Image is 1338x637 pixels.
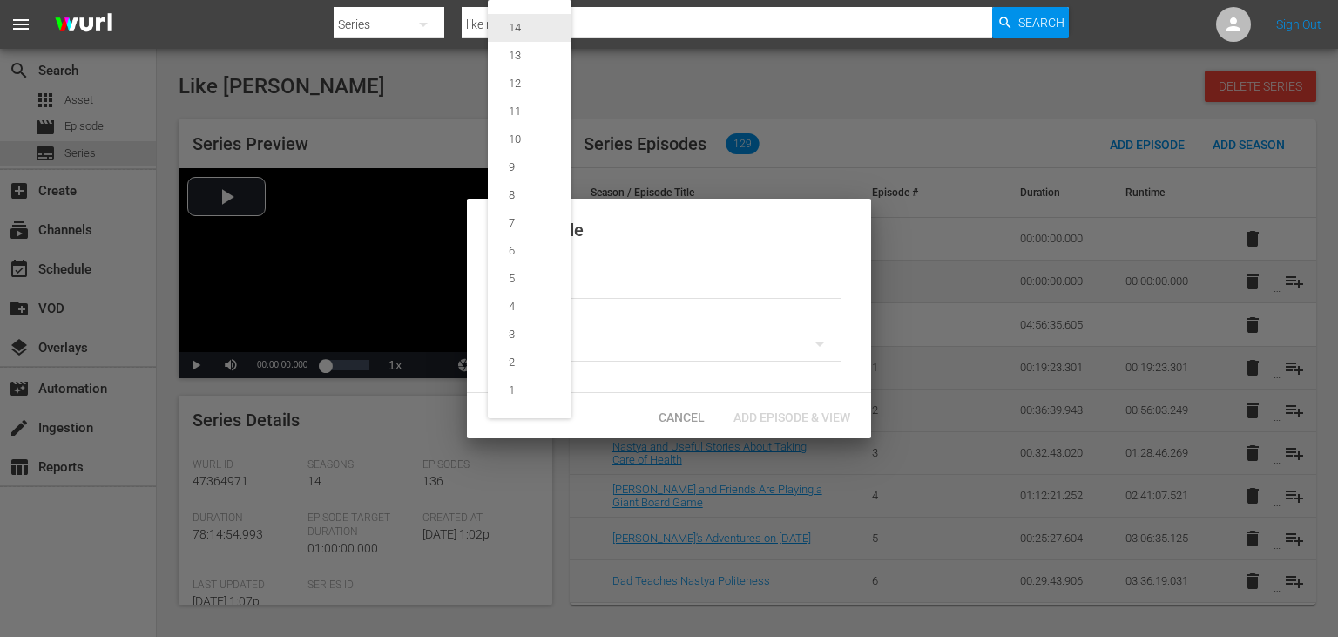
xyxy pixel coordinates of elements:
div: 6 [509,242,515,260]
div: 4 [509,298,515,315]
div: 13 [509,47,521,64]
div: 7 [509,214,515,232]
div: 1 [509,382,515,399]
div: 11 [509,103,521,120]
div: 10 [509,131,521,148]
div: 8 [509,186,515,204]
div: 14 [509,19,521,37]
div: 5 [509,270,515,288]
div: 3 [509,326,515,343]
div: 12 [509,75,521,92]
div: 2 [509,354,515,371]
div: 9 [509,159,515,176]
